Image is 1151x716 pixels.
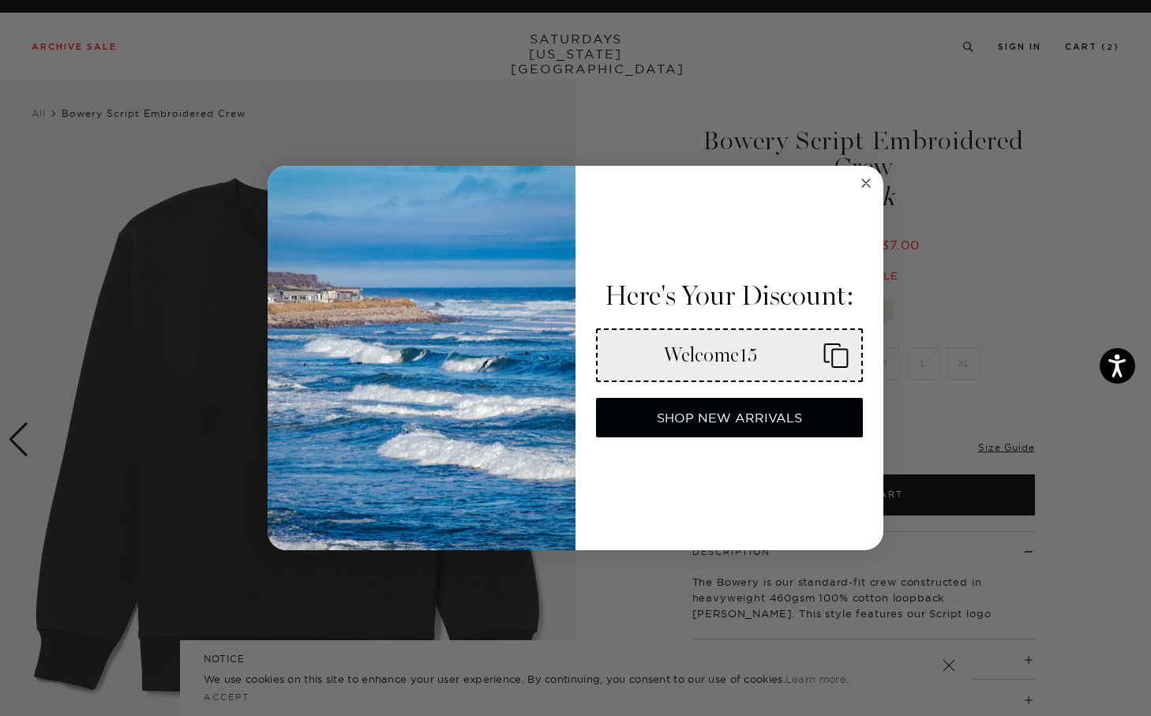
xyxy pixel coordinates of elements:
[605,279,854,313] span: Here's Your Discount:
[596,398,863,437] button: SHOP NEW ARRIVALS
[596,328,863,382] button: Copy coupon code
[610,343,811,367] div: Welcome15
[857,174,875,193] button: Close dialog
[268,166,575,551] img: 125c788d-000d-4f3e-b05a-1b92b2a23ec9.jpeg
